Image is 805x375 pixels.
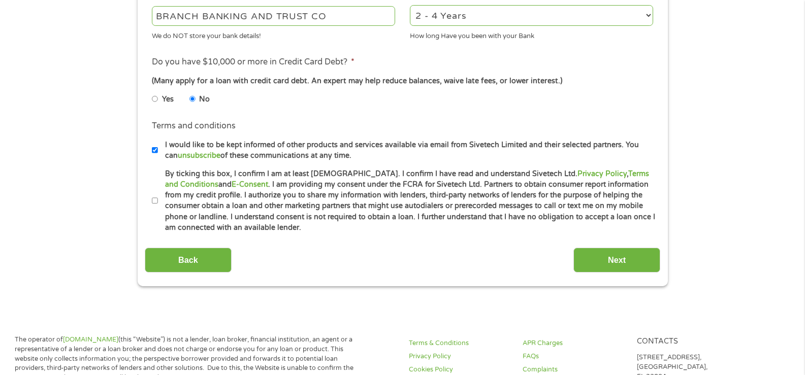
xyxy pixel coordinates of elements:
input: Next [573,248,660,272]
a: Terms & Conditions [409,338,510,348]
label: I would like to be kept informed of other products and services available via email from Sivetech... [158,140,656,161]
a: Complaints [523,365,624,374]
label: Yes [162,94,174,105]
div: (Many apply for a loan with credit card debt. An expert may help reduce balances, waive late fees... [152,76,653,87]
label: Terms and conditions [152,121,236,131]
h4: Contacts [637,337,738,347]
label: Do you have $10,000 or more in Credit Card Debt? [152,57,355,67]
a: Privacy Policy [577,169,627,178]
a: APR Charges [523,338,624,348]
input: Back [145,248,232,272]
a: unsubscribe [178,151,220,160]
div: How long Have you been with your Bank [410,27,653,41]
div: We do NOT store your bank details! [152,27,395,41]
label: By ticking this box, I confirm I am at least [DEMOGRAPHIC_DATA]. I confirm I have read and unders... [158,168,656,233]
a: [DOMAIN_NAME] [63,335,118,344]
a: Privacy Policy [409,352,510,361]
a: FAQs [523,352,624,361]
a: E-Consent [232,180,268,189]
label: No [199,94,210,105]
a: Terms and Conditions [165,169,649,189]
a: Cookies Policy [409,365,510,374]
